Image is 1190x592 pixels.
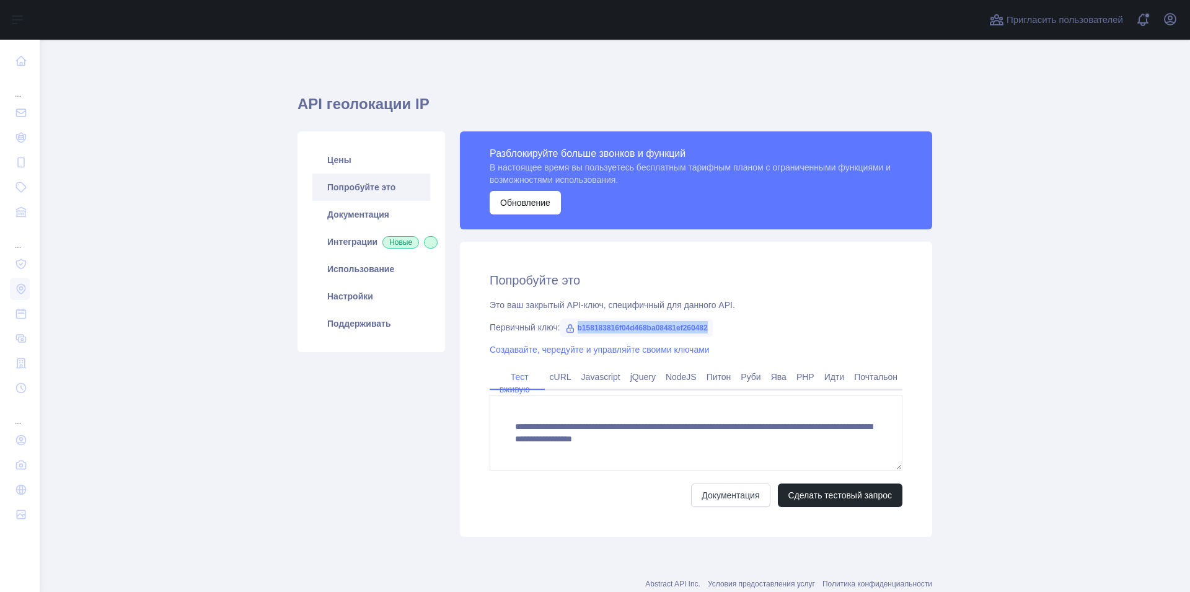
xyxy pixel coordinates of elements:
[581,372,620,382] font: Javascript
[796,372,814,382] font: PHP
[578,324,708,332] font: b158183816f04d468ba08481ef260482
[788,490,892,500] font: Сделать тестовый запрос
[778,484,903,507] button: Сделать тестовый запрос
[500,198,550,208] font: Обновление
[490,345,710,355] a: Создавайте, чередуйте и управляйте своими ключами
[312,201,430,228] a: Документация
[490,322,560,332] font: Первичный ключ:
[312,174,430,201] a: Попробуйте это
[987,10,1126,30] button: Пригласить пользователей
[550,372,571,382] font: cURL
[327,210,389,219] font: Документация
[312,283,430,310] a: Настройки
[771,372,787,382] font: Ява
[645,580,700,588] a: Abstract API Inc.
[854,372,897,382] font: Почтальон
[312,310,430,337] a: Поддерживать
[490,300,735,310] font: Это ваш закрытый API-ключ, специфичный для данного API.
[327,264,394,274] font: Использование
[630,372,656,382] font: jQuery
[824,372,844,382] font: Идти
[490,273,580,287] font: Попробуйте это
[15,90,21,99] font: ...
[312,228,430,255] a: ИнтеграцииНовые
[297,95,430,112] font: API геолокации IP
[666,372,697,382] font: NodeJS
[822,580,932,588] a: Политика конфиденциальности
[327,237,377,247] font: Интеграции
[702,490,759,500] font: Документация
[327,319,391,329] font: Поддерживать
[327,182,395,192] font: Попробуйте это
[15,241,21,250] font: ...
[327,155,351,165] font: Цены
[15,417,21,426] font: ...
[312,255,430,283] a: Использование
[500,372,530,394] font: Тест вживую
[708,580,815,588] a: Условия предоставления услуг
[490,162,891,185] font: В настоящее время вы пользуетесь бесплатным тарифным планом с ограниченными функциями и возможнос...
[490,191,561,214] button: Обновление
[327,291,373,301] font: Настройки
[707,372,731,382] font: Питон
[389,238,412,247] font: Новые
[1007,14,1123,25] font: Пригласить пользователей
[490,148,685,159] font: Разблокируйте больше звонков и функций
[691,484,770,507] a: Документация
[741,372,760,382] font: Руби
[312,146,430,174] a: Цены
